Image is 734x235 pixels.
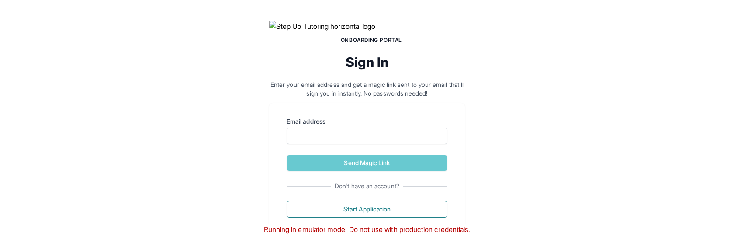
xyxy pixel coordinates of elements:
h1: Onboarding Portal [278,37,465,44]
label: Email address [287,117,447,126]
h2: Sign In [269,54,465,70]
p: Enter your email address and get a magic link sent to your email that'll sign you in instantly. N... [269,80,465,98]
button: Start Application [287,201,447,218]
span: Don't have an account? [331,182,403,190]
button: Send Magic Link [287,155,447,171]
img: Step Up Tutoring horizontal logo [269,21,465,31]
